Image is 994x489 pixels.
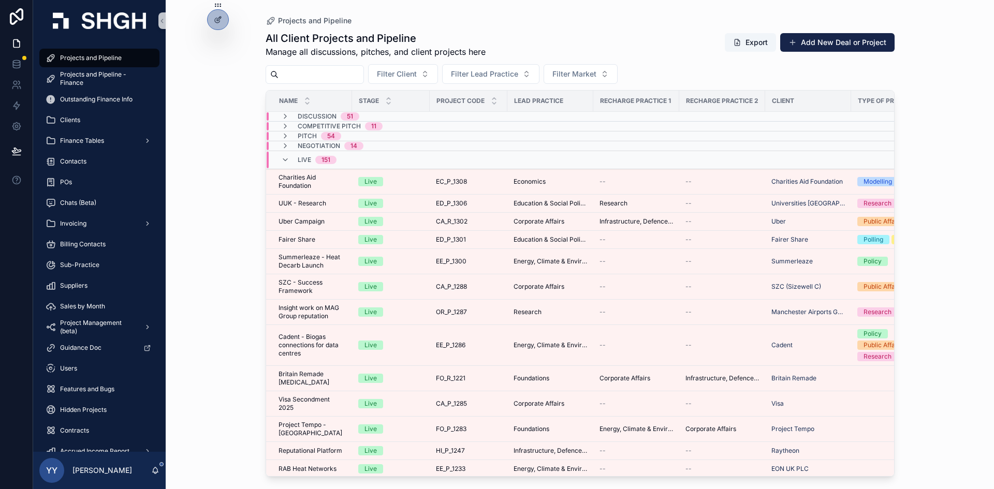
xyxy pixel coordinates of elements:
[514,199,587,208] a: Education & Social Policy
[685,283,692,291] span: --
[436,399,467,408] span: CA_P_1285
[857,329,928,361] a: PolicyPublic AffairsResearch
[514,447,587,455] span: Infrastructure, Defence, Industrial, Transport
[514,425,587,433] a: Foundations
[600,447,673,455] a: --
[685,283,759,291] a: --
[771,399,784,408] a: Visa
[685,308,759,316] a: --
[685,399,692,408] span: --
[514,217,564,226] span: Corporate Affairs
[436,177,467,186] span: EC_P_1308
[436,425,501,433] a: FO_P_1283
[364,307,377,317] div: Live
[771,465,809,473] a: EON UK PLC
[771,283,821,291] span: SZC (Sizewell C)
[39,401,159,419] a: Hidden Projects
[771,399,845,408] a: Visa
[685,235,759,244] a: --
[364,217,377,226] div: Live
[864,217,902,226] div: Public Affairs
[358,257,423,266] a: Live
[358,199,423,208] a: Live
[436,199,501,208] a: ED_P_1306
[377,69,417,79] span: Filter Client
[686,97,758,105] span: Recharge Practice 2
[600,447,606,455] span: --
[864,307,891,317] div: Research
[279,278,346,295] span: SZC - Success Framework
[358,374,423,383] a: Live
[436,308,467,316] span: OR_P_1287
[685,177,692,186] span: --
[436,374,501,382] a: FO_R_1221
[298,132,317,140] span: Pitch
[60,447,129,455] span: Accrued Income Report
[436,341,465,349] span: EE_P_1286
[771,257,813,265] a: Summerleaze
[771,374,816,382] a: Britain Remade
[279,333,346,358] a: Cadent - Biogas connections for data centres
[685,465,759,473] a: --
[685,257,759,265] a: --
[279,199,326,208] span: UUK - Research
[600,199,673,208] a: Research
[514,235,587,244] a: Education & Social Policy
[279,173,346,190] a: Charities Aid Foundation
[864,235,883,244] div: Polling
[39,214,159,233] a: Invoicing
[771,308,845,316] a: Manchester Airports Group
[60,95,133,103] span: Outstanding Finance Info
[46,464,57,477] span: YY
[358,177,423,186] a: Live
[685,374,759,382] a: Infrastructure, Defence, Industrial, Transport
[600,235,606,244] span: --
[364,282,377,291] div: Live
[600,257,673,265] a: --
[858,97,915,105] span: Type of Project
[60,319,136,335] span: Project Management (beta)
[358,399,423,408] a: Live
[600,374,673,382] a: Corporate Affairs
[771,341,793,349] a: Cadent
[279,253,346,270] a: Summerleaze - Heat Decarb Launch
[600,177,606,186] span: --
[600,399,606,408] span: --
[771,465,845,473] a: EON UK PLC
[514,257,587,265] span: Energy, Climate & Environment
[685,199,692,208] span: --
[771,447,799,455] a: Raytheon
[60,406,107,414] span: Hidden Projects
[685,217,692,226] span: --
[279,465,346,473] a: RAB Heat Networks
[771,425,845,433] a: Project Tempo
[771,341,845,349] a: Cadent
[771,177,843,186] a: Charities Aid Foundation
[864,329,882,338] div: Policy
[600,217,673,226] span: Infrastructure, Defence, Industrial, Transport
[39,90,159,109] a: Outstanding Finance Info
[771,447,845,455] a: Raytheon
[685,399,759,408] a: --
[514,425,549,433] span: Foundations
[60,364,77,373] span: Users
[600,399,673,408] a: --
[436,235,466,244] span: ED_P_1301
[436,447,501,455] a: HI_P_1247
[60,219,86,228] span: Invoicing
[39,111,159,129] a: Clients
[298,142,340,150] span: Negotiation
[600,425,673,433] a: Energy, Climate & Environment
[685,465,692,473] span: --
[279,304,346,320] span: Insight work on MAG Group reputation
[364,446,377,455] div: Live
[347,112,353,121] div: 51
